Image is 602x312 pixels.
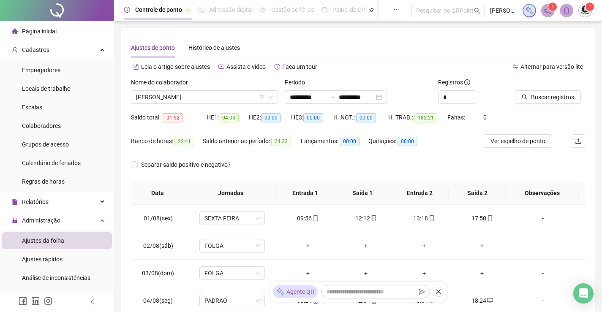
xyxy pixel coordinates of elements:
[414,113,437,122] span: 182:21
[188,44,240,51] span: Histórico de ajustes
[22,178,65,185] span: Regras de horas
[460,241,505,250] div: +
[174,137,194,146] span: 22:41
[143,242,173,249] span: 02/08(sáb)
[12,47,18,53] span: user-add
[563,7,570,14] span: bell
[198,7,204,13] span: file-done
[133,64,139,70] span: file-text
[573,283,594,304] div: Open Intercom Messenger
[204,212,260,225] span: SEXTA FEIRA
[402,269,447,278] div: +
[460,269,505,278] div: +
[162,113,183,122] span: -01:52
[260,95,265,100] span: filter
[334,182,392,205] th: Saída 1
[44,297,52,305] span: instagram
[303,113,323,122] span: 00:00
[22,141,69,148] span: Grupos de acesso
[90,299,95,305] span: left
[22,160,81,166] span: Calendário de feriados
[356,113,376,122] span: 00:00
[512,188,572,198] span: Observações
[226,63,266,70] span: Assista o vídeo
[522,94,528,100] span: search
[464,79,470,85] span: info-circle
[249,113,291,122] div: HE 2:
[131,182,184,205] th: Data
[586,3,594,11] sup: Atualize o seu contato no menu Meus Dados
[575,138,582,144] span: upload
[184,182,276,205] th: Jornadas
[369,8,374,13] span: pushpin
[486,215,493,221] span: mobile
[286,269,330,278] div: +
[144,215,173,222] span: 01/08(sex)
[22,198,49,205] span: Relatórios
[460,214,505,223] div: 17:50
[343,241,388,250] div: +
[447,114,466,121] span: Faltas:
[260,7,266,13] span: sun
[22,85,71,92] span: Locais de trabalho
[370,215,377,221] span: mobile
[22,217,60,224] span: Administração
[391,182,449,205] th: Entrada 2
[312,215,319,221] span: mobile
[131,78,193,87] label: Nome do colaborador
[531,92,574,102] span: Buscar registros
[518,269,568,278] div: -
[490,136,545,146] span: Ver espelho de ponto
[515,90,581,104] button: Buscar registros
[332,6,365,13] span: Painel do DP
[579,4,591,17] img: 69183
[185,8,191,13] span: pushpin
[143,297,173,304] span: 04/08(seg)
[402,214,447,223] div: 13:18
[483,114,487,121] span: 0
[518,214,568,223] div: -
[219,113,239,122] span: 04:03
[486,298,493,304] span: desktop
[22,46,49,53] span: Cadastros
[329,94,335,100] span: to
[291,113,333,122] div: HE 3:
[490,6,518,15] span: [PERSON_NAME]
[343,269,388,278] div: +
[438,78,470,87] span: Registros
[340,137,360,146] span: 00:00
[271,137,291,146] span: 24:33
[506,182,578,205] th: Observações
[22,256,63,263] span: Ajustes rápidos
[12,217,18,223] span: lock
[525,6,534,15] img: sparkle-icon.fc2bf0ac1784a2077858766a79e2daf3.svg
[393,7,399,13] span: ellipsis
[203,136,301,146] div: Saldo anterior ao período:
[19,297,27,305] span: facebook
[474,8,480,14] span: search
[22,237,64,244] span: Ajustes da folha
[436,289,441,295] span: close
[274,64,280,70] span: history
[135,6,182,13] span: Controle de ponto
[207,113,249,122] div: HE 1:
[276,288,285,296] img: sparkle-icon.fc2bf0ac1784a2077858766a79e2daf3.svg
[551,4,554,10] span: 1
[141,63,210,70] span: Leia o artigo sobre ajustes
[31,297,40,305] span: linkedin
[449,182,506,205] th: Saída 2
[209,6,253,13] span: Admissão digital
[22,104,42,111] span: Escalas
[286,241,330,250] div: +
[518,296,568,305] div: -
[22,122,61,129] span: Colaboradores
[204,294,260,307] span: PADRAO
[204,239,260,252] span: FOLGA
[261,113,281,122] span: 00:00
[277,182,334,205] th: Entrada 1
[343,214,388,223] div: 12:12
[136,91,273,103] span: MARIANA SABINO MENDES
[282,63,317,70] span: Faça um tour
[333,113,388,122] div: H. NOT.:
[544,7,552,14] span: notification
